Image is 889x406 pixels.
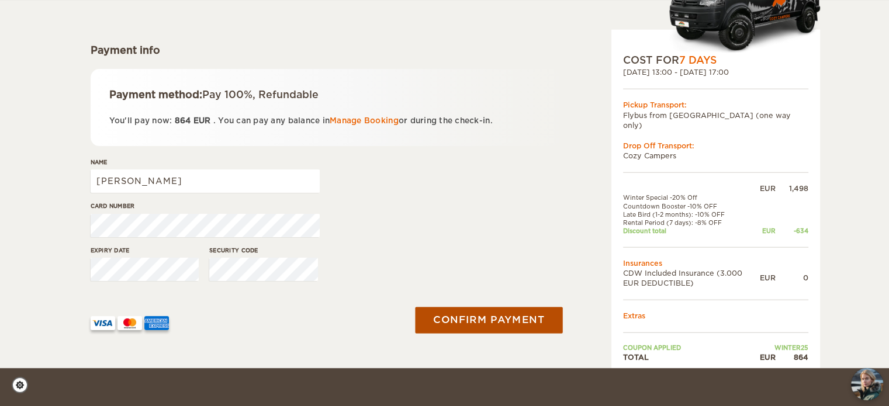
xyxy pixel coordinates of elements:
[623,67,808,77] div: [DATE] 13:00 - [DATE] 17:00
[623,268,760,287] td: CDW Included Insurance (3.000 EUR DEDUCTIBLE)
[776,183,808,193] div: 1,498
[776,227,808,235] div: -634
[623,100,808,110] div: Pickup Transport:
[623,141,808,151] div: Drop Off Transport:
[760,183,776,193] div: EUR
[91,316,115,330] img: VISA
[175,116,191,125] span: 864
[330,116,399,125] a: Manage Booking
[91,202,320,210] label: Card number
[760,343,808,352] td: WINTER25
[623,218,760,227] td: Rental Period (7 days): -8% OFF
[760,227,776,235] div: EUR
[623,151,808,161] td: Cozy Campers
[623,227,760,235] td: Discount total
[416,307,563,333] button: Confirm payment
[623,352,760,362] td: TOTAL
[776,352,808,362] div: 864
[851,368,883,400] button: chat-button
[109,88,542,102] div: Payment method:
[12,377,36,393] a: Cookie settings
[623,210,760,218] td: Late Bird (1-2 months): -10% OFF
[623,110,808,130] td: Flybus from [GEOGRAPHIC_DATA] (one way only)
[91,43,561,57] div: Payment info
[623,258,808,268] td: Insurances
[623,343,760,352] td: Coupon applied
[851,368,883,400] img: Freyja at Cozy Campers
[760,273,776,283] div: EUR
[623,193,760,202] td: Winter Special -20% Off
[623,311,808,321] td: Extras
[760,352,776,362] div: EUR
[209,246,318,255] label: Security code
[144,316,169,330] img: AMEX
[202,89,319,100] span: Pay 100%, Refundable
[776,273,808,283] div: 0
[109,114,542,127] p: You'll pay now: . You can pay any balance in or during the check-in.
[623,53,808,67] div: COST FOR
[91,246,199,255] label: Expiry date
[117,316,142,330] img: mastercard
[623,202,760,210] td: Countdown Booster -10% OFF
[679,54,717,66] span: 7 Days
[91,158,320,166] label: Name
[193,116,211,125] span: EUR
